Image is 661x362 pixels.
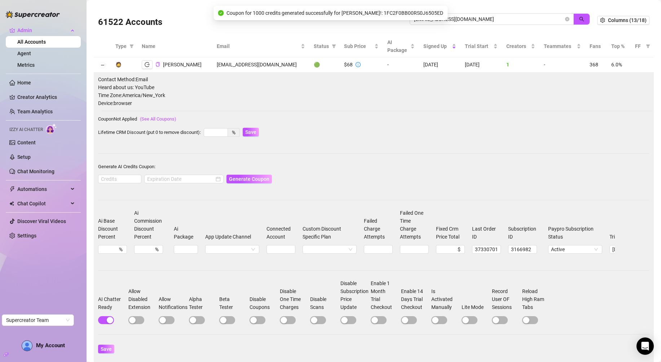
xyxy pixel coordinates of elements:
[644,41,652,52] span: filter
[98,83,649,91] span: Heard about us: YouTube
[590,62,598,67] span: 368
[17,154,31,160] a: Setup
[115,61,122,69] div: 🧔
[364,217,393,241] label: Failed Charge Attempts
[17,25,69,36] span: Admin
[522,287,551,311] label: Reload High Ram Tabs
[98,91,649,99] span: Time Zone: America/New_York
[98,295,127,311] label: AI Chatter Ready
[98,345,114,353] button: Save
[492,287,521,311] label: Record User OF Sessions
[608,17,647,23] span: Columns (13/18)
[280,316,296,324] button: Disable One Time Charges
[609,233,645,241] label: Trial End Date
[340,279,369,311] label: Disable Subscription Price Update
[506,62,509,67] span: 1
[266,245,295,254] input: Connected Account
[9,201,14,206] img: Chat Copilot
[414,15,564,23] input: Search by UID / Name / Email / Creator Username
[189,316,205,324] button: Alpha Tester
[6,315,70,326] span: Supercreator Team
[597,16,649,25] button: Columns (13/18)
[189,295,218,311] label: Alpha Tester
[159,295,188,311] label: Allow Notifications
[419,57,461,73] td: [DATE]
[539,35,585,57] th: Teammates
[356,62,361,67] span: info-circle
[17,169,54,174] a: Chat Monitoring
[4,352,9,357] span: build
[243,128,259,136] button: Save
[98,116,137,122] span: Coupon Not Applied
[508,225,541,241] label: Subscription ID
[217,42,299,50] span: Email
[155,62,160,67] span: copy
[98,130,201,135] span: Lifetime CRM Discount (put 0 to remove discount):
[439,245,456,253] input: Fixed Crm Price Total
[600,18,605,23] span: setting
[383,35,419,57] th: AI Package
[17,183,69,195] span: Automations
[565,17,569,21] button: close-circle
[134,209,167,241] label: Ai Commission Discount Percent
[431,316,447,324] button: Is Activated Manually
[383,57,419,73] td: -
[101,245,118,253] input: Ai Base Discount Percent
[218,10,224,16] span: check-circle
[250,316,265,324] button: Disable Coupons
[142,60,153,69] button: logout
[212,35,309,57] th: Email
[502,35,539,57] th: Creators
[462,303,488,311] label: Lite Mode
[400,209,429,241] label: Failed One Time Charge Attempts
[461,57,502,73] td: [DATE]
[245,129,256,135] span: Save
[147,175,214,183] input: Expiration Date
[611,62,622,67] span: 6.0%
[128,316,144,324] button: Allow Disabled Extension
[17,39,46,45] a: All Accounts
[17,233,36,239] a: Settings
[17,62,35,68] a: Metrics
[17,91,75,103] a: Creator Analytics
[140,116,176,122] a: (See All Coupons)
[646,44,650,48] span: filter
[9,126,43,133] span: Izzy AI Chatter
[401,287,430,311] label: Enable 14 Days Trial Checkout
[340,35,383,57] th: Sub Price
[129,44,134,48] span: filter
[46,123,57,134] img: AI Chatter
[280,287,309,311] label: Disable One Time Charges
[36,342,65,349] span: My Account
[101,346,112,352] span: Save
[465,42,492,50] span: Trial Start
[174,225,198,241] label: Ai Package
[226,9,443,17] span: Coupon for 1000 credits generated successfully for [PERSON_NAME]!: 1FC2F0BB00RS0J6505ED
[506,42,529,50] span: Creators
[423,42,450,50] span: Signed Up
[364,245,392,253] input: Failed Charge Attempts
[98,99,649,107] span: Device: browser
[115,42,127,50] span: Type
[98,17,162,28] h3: 61522 Accounts
[6,11,60,18] img: logo-BBDzfeDw.svg
[522,316,538,324] button: Reload High Ram Tabs
[585,35,607,57] th: Fans
[462,316,477,324] button: Lite Mode
[401,316,417,324] button: Enable 14 Days Trial Checkout
[17,51,31,56] a: Agent
[544,62,545,67] span: -
[472,225,501,241] label: Last Order ID
[159,316,175,324] button: Allow Notifications
[98,316,114,324] button: AI Chatter Ready
[332,44,336,48] span: filter
[303,225,357,241] label: Custom Discount Specific Plan
[145,62,150,67] span: logout
[228,128,240,137] div: %
[607,35,631,57] th: Top %
[17,198,69,209] span: Chat Copilot
[17,218,66,224] a: Discover Viral Videos
[548,225,602,241] label: Paypro Subscription Status
[137,35,212,57] th: Name
[551,245,599,253] span: Active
